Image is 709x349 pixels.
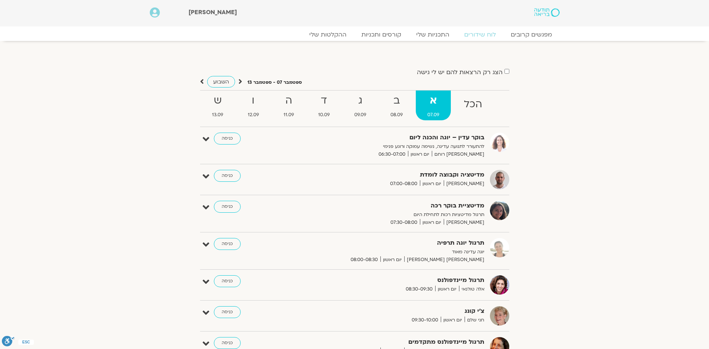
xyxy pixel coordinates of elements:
a: ו12.09 [236,91,270,120]
p: תרגול מדיטציות רכות לתחילת היום [302,211,484,219]
span: 07.09 [416,111,451,119]
span: 07:30-08:00 [388,219,420,226]
span: 12.09 [236,111,270,119]
strong: ו [236,92,270,109]
a: כניסה [214,170,241,182]
a: כניסה [214,133,241,145]
span: 11.09 [272,111,306,119]
span: יום ראשון [420,219,444,226]
strong: ג [343,92,378,109]
span: יום ראשון [435,285,459,293]
span: 08.09 [379,111,415,119]
a: לוח שידורים [457,31,503,38]
span: [PERSON_NAME] [444,180,484,188]
a: ש13.09 [201,91,235,120]
span: יום ראשון [380,256,404,264]
a: קורסים ותכניות [354,31,409,38]
strong: ה [272,92,306,109]
a: כניסה [214,306,241,318]
strong: תרגול מיינדפולנס [302,275,484,285]
strong: ב [379,92,415,109]
a: כניסה [214,238,241,250]
span: 08:30-09:30 [403,285,435,293]
label: הצג רק הרצאות להם יש לי גישה [417,69,503,76]
strong: מדיטציית בוקר רכה [302,201,484,211]
p: ספטמבר 07 - ספטמבר 13 [247,79,302,86]
p: להתעורר לתנועה עדינה, נשימה עמוקה ורוגע פנימי [302,143,484,150]
a: ג09.09 [343,91,378,120]
span: 08:00-08:30 [348,256,380,264]
span: 09:30-10:00 [409,316,441,324]
strong: תרגול מיינדפולנס מתקדמים [302,337,484,347]
span: יום ראשון [420,180,444,188]
strong: א [416,92,451,109]
span: [PERSON_NAME] [PERSON_NAME] [404,256,484,264]
a: הכל [452,91,494,120]
span: 09.09 [343,111,378,119]
span: יום ראשון [441,316,465,324]
a: השבוע [207,76,235,88]
strong: הכל [452,96,494,113]
span: 06:30-07:00 [376,150,408,158]
a: מפגשים קרובים [503,31,560,38]
span: חני שלם [465,316,484,324]
strong: בוקר עדין – יוגה והכנה ליום [302,133,484,143]
strong: ד [307,92,341,109]
a: כניסה [214,275,241,287]
a: ההקלטות שלי [302,31,354,38]
a: ב08.09 [379,91,415,120]
strong: תרגול יוגה תרפיה [302,238,484,248]
span: השבוע [213,78,229,85]
span: 13.09 [201,111,235,119]
strong: ש [201,92,235,109]
strong: צ'י קונג [302,306,484,316]
a: א07.09 [416,91,451,120]
span: 07:00-08:00 [387,180,420,188]
a: כניסה [214,201,241,213]
a: ה11.09 [272,91,306,120]
a: התכניות שלי [409,31,457,38]
span: אלה טולנאי [459,285,484,293]
span: [PERSON_NAME] [444,219,484,226]
a: כניסה [214,337,241,349]
span: יום ראשון [408,150,432,158]
a: ד10.09 [307,91,341,120]
span: [PERSON_NAME] [189,8,237,16]
strong: מדיטציה וקבוצה לומדת [302,170,484,180]
nav: Menu [150,31,560,38]
p: יוגה עדינה מאוד [302,248,484,256]
span: [PERSON_NAME] רוחם [432,150,484,158]
span: 10.09 [307,111,341,119]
